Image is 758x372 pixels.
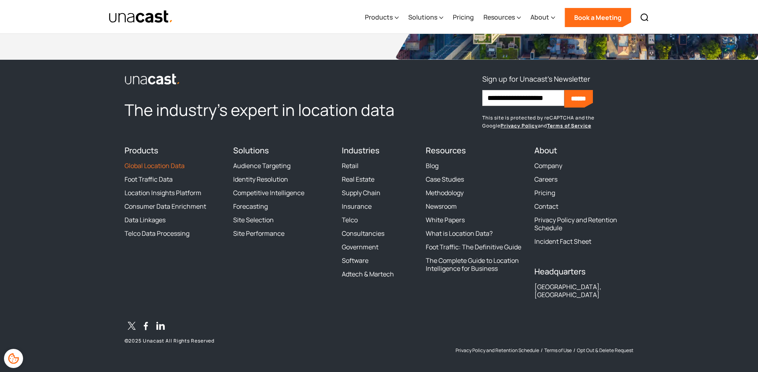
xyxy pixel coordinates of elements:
[426,229,493,237] a: What is Location Data?
[139,320,153,335] a: Facebook
[501,122,538,129] a: Privacy Policy
[125,320,139,335] a: Twitter / X
[233,216,274,224] a: Site Selection
[426,256,525,272] a: The Complete Guide to Location Intelligence for Business
[534,237,591,245] a: Incident Fact Sheet
[547,122,591,129] a: Terms of Service
[342,243,378,251] a: Government
[453,1,474,34] a: Pricing
[233,145,269,156] a: Solutions
[342,175,374,183] a: Real Estate
[573,347,575,354] div: /
[342,189,380,197] a: Supply Chain
[153,320,168,335] a: LinkedIn
[342,162,359,170] a: Retail
[426,175,464,183] a: Case Studies
[534,175,557,183] a: Careers
[365,12,393,22] div: Products
[125,73,180,85] img: Unacast logo
[482,72,590,85] h3: Sign up for Unacast's Newsletter
[125,202,206,210] a: Consumer Data Enrichment
[565,8,631,27] a: Book a Meeting
[456,347,539,354] a: Privacy Policy and Retention Schedule
[109,10,173,24] a: home
[426,202,457,210] a: Newsroom
[577,347,633,354] a: Opt Out & Delete Request
[233,162,290,170] a: Audience Targeting
[342,216,358,224] a: Telco
[408,12,437,22] div: Solutions
[534,202,558,210] a: Contact
[426,146,525,155] h4: Resources
[408,1,443,34] div: Solutions
[233,202,268,210] a: Forecasting
[534,216,633,232] a: Privacy Policy and Retention Schedule
[541,347,543,354] div: /
[534,267,633,276] h4: Headquarters
[125,162,185,170] a: Global Location Data
[233,229,284,237] a: Site Performance
[125,145,158,156] a: Products
[365,1,399,34] div: Products
[530,12,549,22] div: About
[125,175,173,183] a: Foot Traffic Data
[125,100,416,120] h2: The industry’s expert in location data
[426,243,521,251] a: Foot Traffic: The Definitive Guide
[125,72,416,85] a: link to the homepage
[342,146,416,155] h4: Industries
[342,229,384,237] a: Consultancies
[534,189,555,197] a: Pricing
[125,189,201,197] a: Location Insights Platform
[342,270,394,278] a: Adtech & Martech
[534,283,633,299] div: [GEOGRAPHIC_DATA], [GEOGRAPHIC_DATA]
[534,146,633,155] h4: About
[125,229,189,237] a: Telco Data Processing
[482,114,633,130] p: This site is protected by reCAPTCHA and the Google and
[426,162,438,170] a: Blog
[233,175,288,183] a: Identity Resolution
[530,1,555,34] div: About
[109,10,173,24] img: Unacast text logo
[125,216,166,224] a: Data Linkages
[4,349,23,368] div: Cookie Preferences
[342,256,368,264] a: Software
[483,12,515,22] div: Resources
[483,1,521,34] div: Resources
[125,338,333,344] p: © 2025 Unacast All Rights Reserved
[534,162,562,170] a: Company
[426,216,465,224] a: White Papers
[544,347,572,354] a: Terms of Use
[233,189,304,197] a: Competitive Intelligence
[342,202,372,210] a: Insurance
[640,13,649,22] img: Search icon
[426,189,464,197] a: Methodology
